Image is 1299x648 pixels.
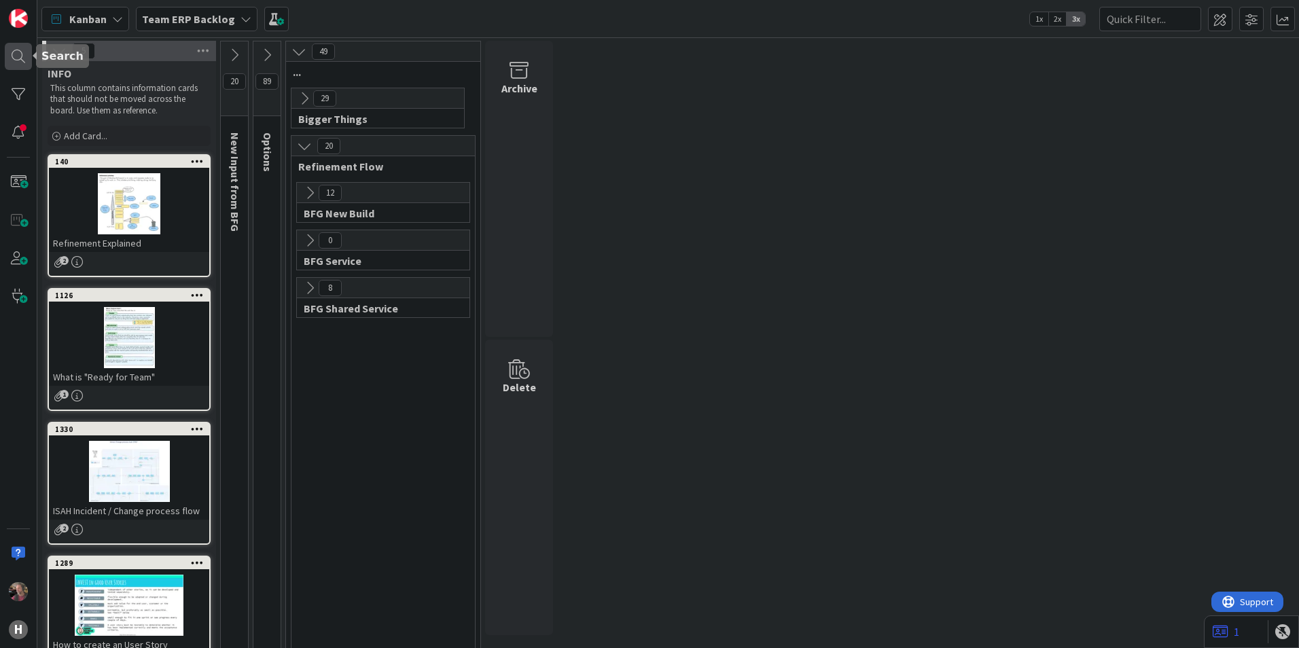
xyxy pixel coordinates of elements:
p: This column contains information cards that should not be moved across the board. Use them as ref... [50,83,208,116]
h5: Search [41,50,84,62]
div: 140 [55,157,209,166]
div: 140Refinement Explained [49,156,209,252]
input: Quick Filter... [1099,7,1201,31]
div: 1126What is "Ready for Team" [49,289,209,386]
img: BF [9,582,28,601]
div: 1126 [49,289,209,302]
span: 29 [313,90,336,107]
div: 1289 [49,557,209,569]
span: Support [29,2,62,18]
span: BFG New Build [304,206,452,220]
img: Visit kanbanzone.com [9,9,28,28]
span: 89 [255,73,279,90]
span: Add Card... [64,130,107,142]
a: 1330ISAH Incident / Change process flow [48,422,211,545]
span: BFG Shared Service [304,302,452,315]
a: 1126What is "Ready for Team" [48,288,211,411]
b: Team ERP Backlog [142,12,235,26]
a: 1 [1213,624,1239,640]
div: Refinement Explained [49,234,209,252]
span: 2 [60,256,69,265]
span: Refinement Flow [298,160,458,173]
span: 8 [319,280,342,296]
span: 49 [312,43,335,60]
div: What is "Ready for Team" [49,368,209,386]
div: Delete [503,379,536,395]
span: ... [293,65,463,79]
span: Kanban [69,11,107,27]
span: 20 [223,73,246,90]
div: 1126 [55,291,209,300]
span: 3x [1067,12,1085,26]
span: 5 [72,43,95,59]
span: 12 [319,185,342,201]
span: 1 [60,390,69,399]
span: 20 [317,138,340,154]
span: New Input from BFG [228,132,242,232]
div: ISAH Incident / Change process flow [49,502,209,520]
span: Bigger Things [298,112,447,126]
span: 2 [60,524,69,533]
div: 1330 [55,425,209,434]
span: 2x [1048,12,1067,26]
div: 1289 [55,558,209,568]
div: 1330 [49,423,209,435]
span: Options [261,132,274,172]
span: 1x [1030,12,1048,26]
a: 140Refinement Explained [48,154,211,277]
div: H [9,620,28,639]
div: Archive [501,80,537,96]
span: INFO [48,67,71,80]
div: 1330ISAH Incident / Change process flow [49,423,209,520]
span: BFG Service [304,254,452,268]
div: 140 [49,156,209,168]
span: 0 [319,232,342,249]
